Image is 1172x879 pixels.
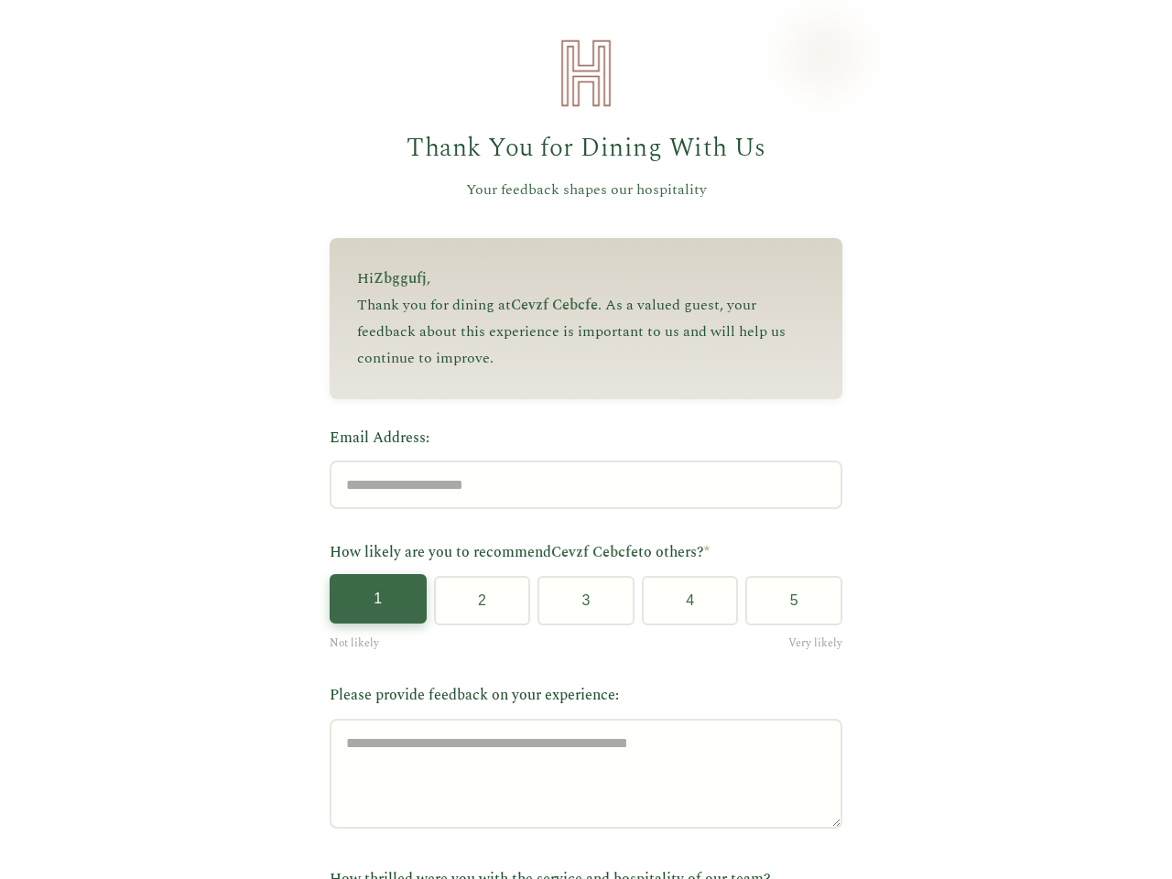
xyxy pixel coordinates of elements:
span: Cevzf Cebcfe [551,541,638,563]
span: Not likely [330,635,379,652]
button: 2 [434,576,531,625]
h1: Thank You for Dining With Us [330,128,842,169]
span: Very likely [788,635,842,652]
p: Your feedback shapes our hospitality [330,179,842,202]
button: 5 [745,576,842,625]
span: Cevzf Cebcfe [511,294,598,316]
span: Zbggufj [374,267,427,289]
p: Hi , [357,266,815,292]
img: Heirloom Hospitality Logo [549,37,623,110]
button: 3 [537,576,635,625]
label: How likely are you to recommend to others? [330,541,842,565]
button: 1 [330,574,427,624]
p: Thank you for dining at . As a valued guest, your feedback about this experience is important to ... [357,292,815,371]
button: 4 [642,576,739,625]
label: Please provide feedback on your experience: [330,684,842,708]
label: Email Address: [330,427,842,450]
